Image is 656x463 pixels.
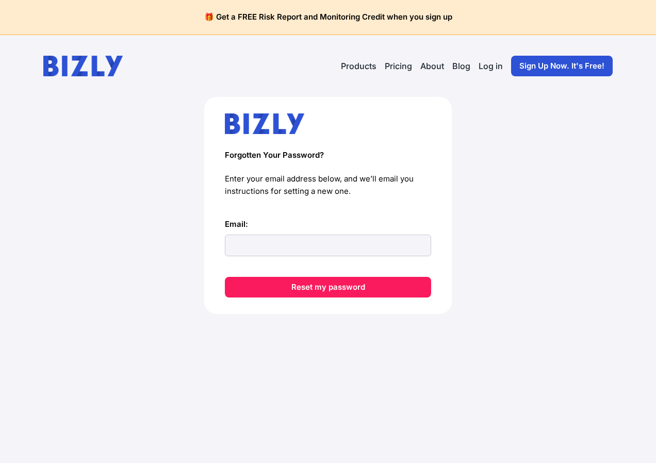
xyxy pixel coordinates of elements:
[225,173,431,197] p: Enter your email address below, and we’ll email you instructions for setting a new one.
[12,12,644,22] h4: 🎁 Get a FREE Risk Report and Monitoring Credit when you sign up
[511,56,613,76] a: Sign Up Now. It's Free!
[225,218,431,230] label: Email:
[341,60,376,72] button: Products
[452,60,470,72] a: Blog
[225,277,431,297] button: Reset my password
[420,60,444,72] a: About
[225,113,304,134] img: bizly_logo.svg
[225,151,431,160] h4: Forgotten Your Password?
[479,60,503,72] a: Log in
[385,60,412,72] a: Pricing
